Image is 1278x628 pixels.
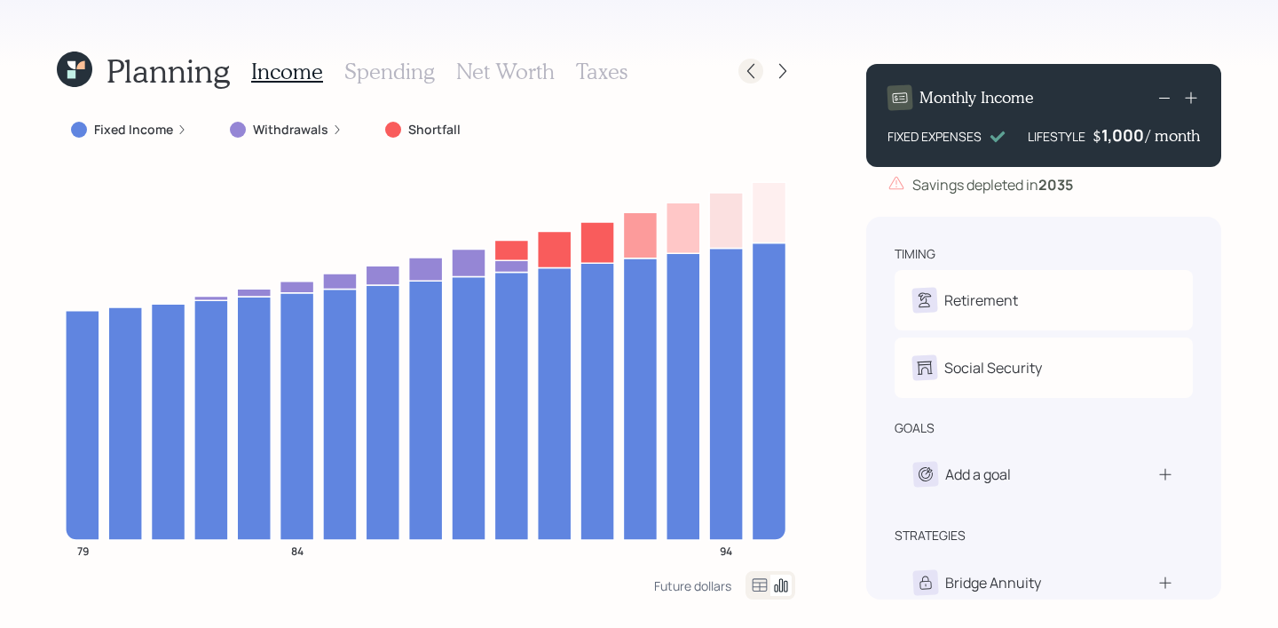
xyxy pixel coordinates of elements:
[408,121,461,139] label: Shortfall
[887,127,982,146] div: FIXED EXPENSES
[253,121,328,139] label: Withdrawals
[1028,127,1085,146] div: LIFESTYLE
[576,59,627,84] h3: Taxes
[895,245,935,263] div: timing
[77,543,89,558] tspan: 79
[895,419,935,437] div: goals
[945,464,1011,485] div: Add a goal
[720,543,732,558] tspan: 94
[1101,124,1146,146] div: 1,000
[1146,126,1200,146] h4: / month
[654,577,731,594] div: Future dollars
[106,52,230,90] h1: Planning
[291,543,304,558] tspan: 84
[1093,126,1101,146] h4: $
[94,121,173,139] label: Fixed Income
[456,59,555,84] h3: Net Worth
[251,59,323,84] h3: Income
[919,88,1034,107] h4: Monthly Income
[895,527,966,545] div: strategies
[945,572,1041,593] div: Bridge Annuity
[344,59,435,84] h3: Spending
[912,174,1073,195] div: Savings depleted in
[944,357,1042,378] div: Social Security
[1038,175,1073,195] b: 2035
[944,290,1018,311] div: Retirement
